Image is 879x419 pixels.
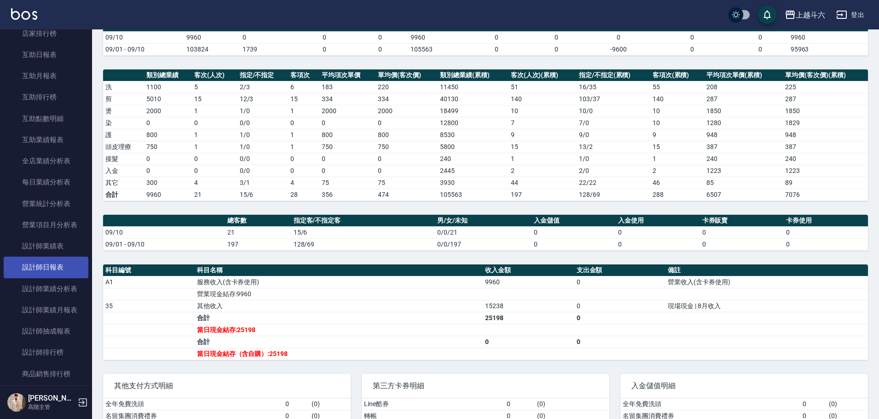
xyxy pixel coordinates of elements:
th: 客項次(累積) [650,69,704,81]
th: 客次(人次) [192,69,237,81]
td: 128/69 [291,238,435,250]
a: 互助業績報表 [4,129,88,150]
td: 89 [783,177,868,189]
td: 1850 [783,105,868,117]
td: 1 / 0 [237,129,289,141]
td: 1 / 0 [577,153,650,165]
td: 800 [319,129,376,141]
td: 287 [783,93,868,105]
td: 197 [509,189,577,201]
td: 15 [650,141,704,153]
a: 每日業績分析表 [4,172,88,193]
td: 1223 [783,165,868,177]
th: 入金使用 [616,215,700,227]
td: 0 [784,226,868,238]
td: 9 [650,129,704,141]
td: 6507 [704,189,783,201]
span: 第三方卡券明細 [373,381,598,390]
a: 設計師業績月報表 [4,299,88,321]
td: 營業現金結存:9960 [195,288,483,300]
td: 18499 [438,105,508,117]
td: 0 [144,153,192,165]
td: 1 [192,141,237,153]
td: 洗 [103,81,144,93]
th: 男/女/未知 [435,215,532,227]
td: 15/6 [237,189,289,201]
a: 互助排行榜 [4,86,88,108]
td: 2 [509,165,577,177]
td: 0 [574,336,666,348]
td: 800 [376,129,438,141]
td: 10 [650,117,704,129]
td: 0 [532,226,616,238]
a: 設計師日報表 [4,257,88,278]
td: 2 / 3 [237,81,289,93]
td: 其他收入 [195,300,483,312]
td: 7 [509,117,577,129]
td: 染 [103,117,144,129]
td: 0 [529,31,585,43]
td: 750 [319,141,376,153]
td: 1100 [144,81,192,93]
td: 0 [192,165,237,177]
td: 85 [704,177,783,189]
td: 5 [192,81,237,93]
td: 2 / 0 [577,165,650,177]
span: 其他支付方式明細 [114,381,340,390]
td: 9960 [788,31,868,43]
td: 當日現金結存:25198 [195,324,483,336]
th: 指定客/不指定客 [291,215,435,227]
td: 46 [650,177,704,189]
td: 4 [288,177,319,189]
a: 商品銷售排行榜 [4,363,88,385]
td: 11450 [438,81,508,93]
td: 全年免費洗頭 [103,398,283,410]
td: 燙 [103,105,144,117]
td: 09/10 [103,31,184,43]
button: save [758,6,776,24]
img: Logo [11,8,37,20]
td: 合計 [195,312,483,324]
td: ( 0 ) [827,398,868,410]
td: 288 [650,189,704,201]
td: 0 [283,398,310,410]
td: 4 [192,177,237,189]
td: 13 / 2 [577,141,650,153]
td: 800 [144,129,192,141]
button: 登出 [833,6,868,23]
td: 1850 [704,105,783,117]
a: 設計師業績分析表 [4,278,88,299]
td: 9960 [184,31,240,43]
a: 設計師業績表 [4,235,88,257]
td: 25198 [483,312,574,324]
td: 0 [376,153,438,165]
td: 35 [103,300,195,312]
td: 9960 [144,189,192,201]
td: 240 [704,153,783,165]
span: 入金儲值明細 [631,381,857,390]
td: ( 0 ) [535,398,609,410]
td: 合計 [103,189,144,201]
th: 客項次 [288,69,319,81]
td: 0 [464,43,529,55]
th: 科目名稱 [195,264,483,276]
th: 指定/不指定 [237,69,289,81]
td: 當日現金結存（含自購）:25198 [195,348,483,360]
td: 3930 [438,177,508,189]
td: 8530 [438,129,508,141]
td: 9960 [408,31,464,43]
td: 12 / 3 [237,93,289,105]
td: 0 [653,43,732,55]
td: 服務收入(含卡券使用) [195,276,483,288]
td: 09/01 - 09/10 [103,43,184,55]
td: 0 [288,153,319,165]
th: 平均項次單價(累積) [704,69,783,81]
td: A1 [103,276,195,288]
th: 備註 [665,264,868,276]
table: a dense table [103,264,868,360]
td: 0 [700,238,784,250]
td: 240 [438,153,508,165]
td: 44 [509,177,577,189]
td: 183 [319,81,376,93]
td: 22 / 22 [577,177,650,189]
